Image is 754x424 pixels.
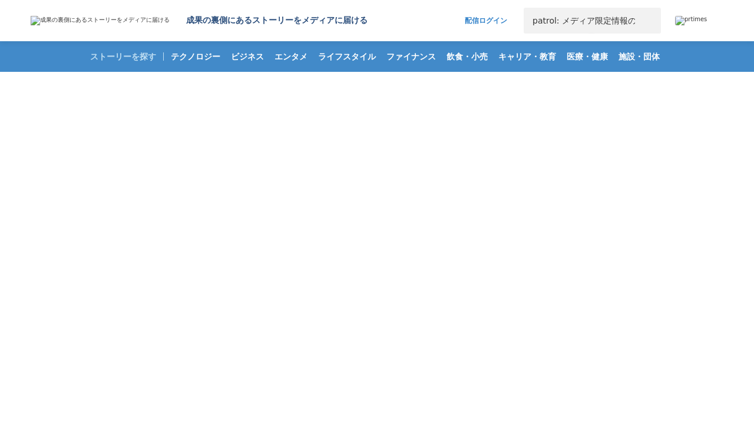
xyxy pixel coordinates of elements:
[226,51,269,62] span: ビジネス
[31,16,170,25] img: 成果の裏側にあるストーリーをメディアに届ける
[494,51,561,62] span: キャリア・教育
[675,16,723,25] a: prtimes
[675,16,707,25] img: prtimes
[270,41,312,72] a: エンタメ
[635,8,661,34] button: 検索
[31,15,368,26] a: 成果の裏側にあるストーリーをメディアに届ける 成果の裏側にあるストーリーをメディアに届ける
[453,8,519,34] a: 配信ログイン
[442,51,492,62] span: 飲食・小売
[494,41,561,72] a: キャリア・教育
[270,51,312,62] span: エンタメ
[166,41,225,72] a: テクノロジー
[524,8,635,34] input: キーワードで検索
[166,51,225,62] span: テクノロジー
[382,41,441,72] a: ファイナンス
[562,41,613,72] a: 医療・健康
[614,51,664,62] span: 施設・団体
[186,15,368,26] h1: 成果の裏側にあるストーリーをメディアに届ける
[382,51,441,62] span: ファイナンス
[313,51,381,62] span: ライフスタイル
[442,41,492,72] a: 飲食・小売
[226,41,269,72] a: ビジネス
[313,41,381,72] a: ライフスタイル
[562,51,613,62] span: 医療・健康
[614,41,664,72] a: 施設・団体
